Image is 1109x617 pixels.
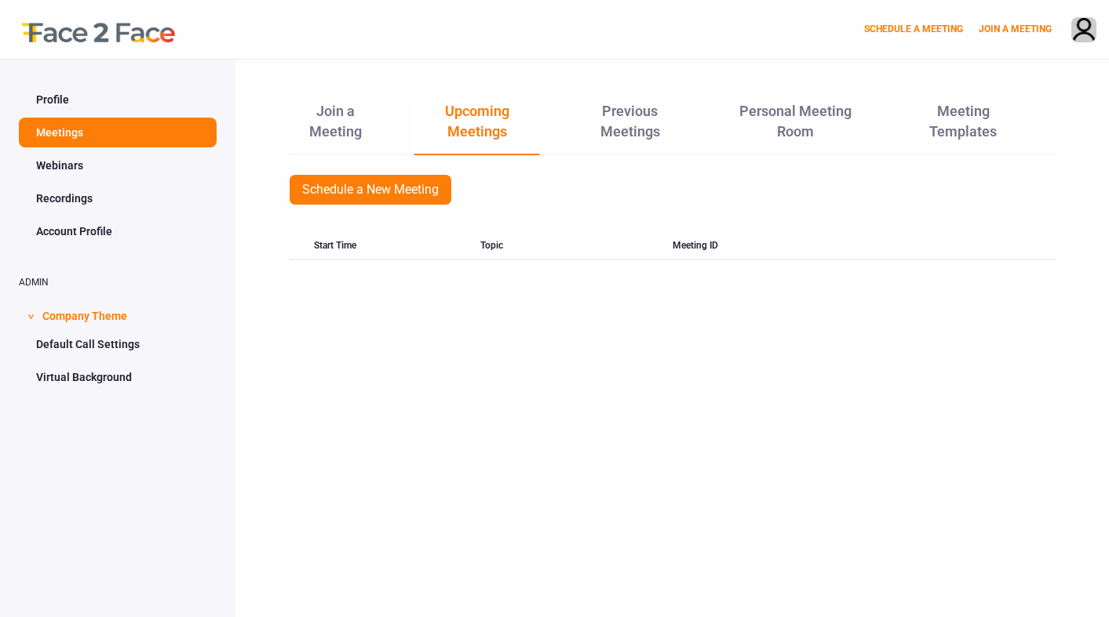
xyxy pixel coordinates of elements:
[414,100,539,155] a: Upcoming Meetings
[23,314,38,319] span: >
[19,329,217,359] a: Default Call Settings
[480,232,672,260] div: Topic
[864,24,963,34] a: SCHEDULE A MEETING
[19,278,217,288] h2: ADMIN
[19,362,217,392] a: Virtual Background
[673,232,864,260] div: Meeting ID
[289,232,480,260] div: Start Time
[19,216,217,246] a: Account Profile
[19,183,217,213] a: Recordings
[979,24,1052,34] a: JOIN A MEETING
[19,118,217,147] a: Meetings
[19,151,217,180] a: Webinars
[42,299,127,329] span: Company Theme
[902,100,1024,154] a: Meeting Templates
[571,100,689,154] a: Previous Meetings
[289,174,452,205] a: Schedule a New Meeting
[19,85,217,114] a: Profile
[720,100,871,154] a: Personal Meeting Room
[289,100,382,154] a: Join a Meeting
[1072,18,1096,44] img: avatar.710606db.png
